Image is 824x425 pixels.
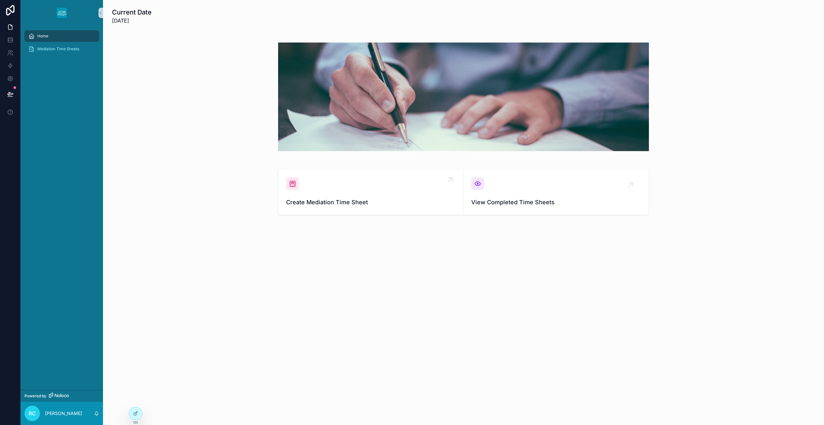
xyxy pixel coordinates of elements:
span: Home [37,34,48,39]
span: Powered by [24,393,46,399]
h1: Current Date [112,8,152,17]
div: scrollable content [21,26,103,63]
a: Mediation Time Sheets [24,43,99,55]
span: [DATE] [112,17,152,24]
span: View Completed Time Sheets [471,198,641,207]
img: App logo [57,8,67,18]
a: Home [24,30,99,42]
p: [PERSON_NAME] [45,410,82,417]
a: Create Mediation Time Sheet [278,169,464,215]
span: RC [29,410,36,417]
a: View Completed Time Sheets [464,169,649,215]
span: Mediation Time Sheets [37,46,79,52]
span: Create Mediation Time Sheet [286,198,455,207]
img: 27711-Screenshot-2025-04-01-at-7.35.48-PM.png [278,43,649,151]
a: Powered by [21,390,103,402]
